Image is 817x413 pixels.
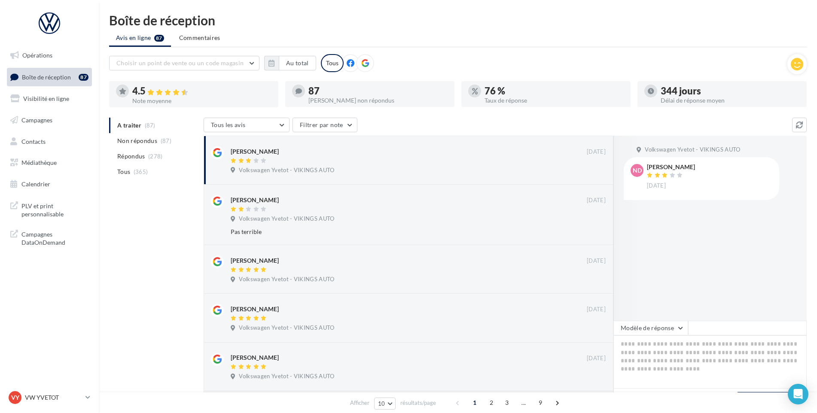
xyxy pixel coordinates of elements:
[308,97,448,103] div: [PERSON_NAME] non répondus
[134,168,148,175] span: (365)
[633,166,642,175] span: ND
[264,56,316,70] button: Au total
[587,306,606,313] span: [DATE]
[5,197,94,222] a: PLV et print personnalisable
[661,86,800,96] div: 344 jours
[21,180,50,188] span: Calendrier
[239,324,334,332] span: Volkswagen Yvetot - VIKINGS AUTO
[179,33,220,42] span: Commentaires
[109,14,807,27] div: Boîte de réception
[231,228,550,236] div: Pas terrible
[613,321,688,335] button: Modèle de réponse
[231,305,279,313] div: [PERSON_NAME]
[11,393,19,402] span: VY
[116,59,244,67] span: Choisir un point de vente ou un code magasin
[7,389,92,406] a: VY VW YVETOT
[5,90,94,108] a: Visibilité en ligne
[117,167,130,176] span: Tous
[587,257,606,265] span: [DATE]
[231,196,279,204] div: [PERSON_NAME]
[647,164,695,170] div: [PERSON_NAME]
[132,98,271,104] div: Note moyenne
[21,200,88,219] span: PLV et print personnalisable
[661,97,800,103] div: Délai de réponse moyen
[5,133,94,151] a: Contacts
[117,152,145,161] span: Répondus
[533,396,547,410] span: 9
[79,74,88,81] div: 87
[25,393,82,402] p: VW YVETOT
[231,256,279,265] div: [PERSON_NAME]
[117,137,157,145] span: Non répondus
[21,116,52,124] span: Campagnes
[587,355,606,362] span: [DATE]
[645,146,740,154] span: Volkswagen Yvetot - VIKINGS AUTO
[308,86,448,96] div: 87
[231,353,279,362] div: [PERSON_NAME]
[5,154,94,172] a: Médiathèque
[468,396,482,410] span: 1
[587,197,606,204] span: [DATE]
[23,95,69,102] span: Visibilité en ligne
[21,159,57,166] span: Médiathèque
[378,400,385,407] span: 10
[239,215,334,223] span: Volkswagen Yvetot - VIKINGS AUTO
[132,86,271,96] div: 4.5
[350,399,369,407] span: Afficher
[5,225,94,250] a: Campagnes DataOnDemand
[647,182,666,190] span: [DATE]
[587,148,606,156] span: [DATE]
[148,153,163,160] span: (278)
[321,54,344,72] div: Tous
[239,167,334,174] span: Volkswagen Yvetot - VIKINGS AUTO
[239,373,334,380] span: Volkswagen Yvetot - VIKINGS AUTO
[788,384,808,404] div: Open Intercom Messenger
[161,137,171,144] span: (87)
[21,137,46,145] span: Contacts
[485,97,624,103] div: Taux de réponse
[374,398,396,410] button: 10
[5,68,94,86] a: Boîte de réception87
[400,399,436,407] span: résultats/page
[231,147,279,156] div: [PERSON_NAME]
[485,86,624,96] div: 76 %
[279,56,316,70] button: Au total
[5,46,94,64] a: Opérations
[5,175,94,193] a: Calendrier
[5,111,94,129] a: Campagnes
[21,228,88,247] span: Campagnes DataOnDemand
[109,56,259,70] button: Choisir un point de vente ou un code magasin
[485,396,498,410] span: 2
[22,73,71,80] span: Boîte de réception
[211,121,246,128] span: Tous les avis
[204,118,290,132] button: Tous les avis
[293,118,357,132] button: Filtrer par note
[239,276,334,283] span: Volkswagen Yvetot - VIKINGS AUTO
[500,396,514,410] span: 3
[22,52,52,59] span: Opérations
[517,396,530,410] span: ...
